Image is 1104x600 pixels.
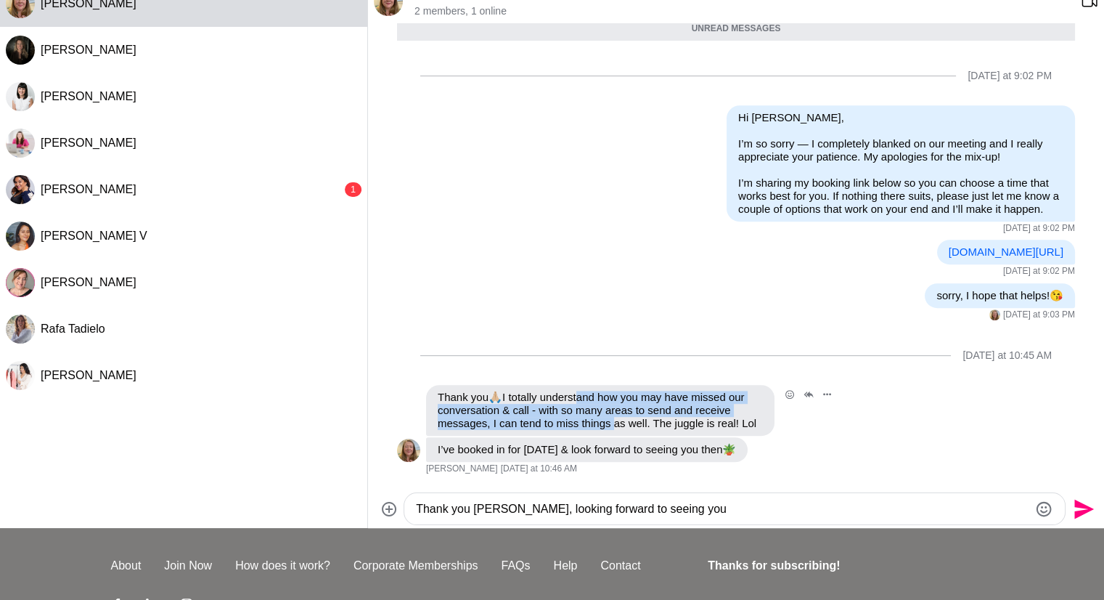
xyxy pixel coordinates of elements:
[41,276,136,288] span: [PERSON_NAME]
[6,361,35,390] div: Jude Stevens
[1003,223,1075,235] time: 2025-08-25T11:02:27.688Z
[41,90,136,102] span: [PERSON_NAME]
[738,137,1063,163] p: I’m so sorry — I completely blanked on our meeting and I really appreciate your patience. My apol...
[488,391,502,403] span: 🙏🏼
[6,315,35,344] img: R
[397,17,1075,41] div: Unread messages
[6,175,35,204] img: R
[41,137,136,149] span: [PERSON_NAME]
[738,111,1063,124] p: Hi [PERSON_NAME],
[780,385,799,404] button: Open Reaction Selector
[438,443,736,456] p: I’ve booked in for [DATE] & look forward to seeing you then
[416,500,1029,518] textarea: Type your message
[6,36,35,65] div: Marisse van den Berg
[489,557,541,575] a: FAQs
[6,129,35,158] img: R
[949,246,1063,258] a: [DOMAIN_NAME][URL]
[41,44,136,56] span: [PERSON_NAME]
[722,443,736,455] span: 🪴
[41,369,136,381] span: [PERSON_NAME]
[501,463,577,475] time: 2025-08-27T00:46:38.374Z
[6,222,35,251] div: Smritha V
[6,82,35,111] img: H
[342,557,490,575] a: Corporate Memberships
[1035,500,1052,518] button: Emoji picker
[41,323,105,335] span: Rafa Tadielo
[152,557,224,575] a: Join Now
[397,439,420,462] img: T
[799,385,818,404] button: Open Thread
[6,315,35,344] div: Rafa Tadielo
[6,82,35,111] div: Hayley Robertson
[41,230,147,242] span: [PERSON_NAME] V
[41,183,136,195] span: [PERSON_NAME]
[397,439,420,462] div: Tammy McCann
[589,557,652,575] a: Contact
[1066,492,1098,525] button: Send
[1003,266,1075,277] time: 2025-08-25T11:02:51.915Z
[6,222,35,251] img: S
[6,129,35,158] div: Rebecca Cofrancesco
[426,463,498,475] span: [PERSON_NAME]
[1050,289,1063,301] span: 😘
[968,70,1052,82] div: [DATE] at 9:02 PM
[818,385,837,404] button: Open Message Actions Menu
[738,177,1063,216] p: I’m sharing my booking link below so you can choose a time that works best for you. If nothing th...
[541,557,589,575] a: Help
[989,309,1000,320] div: Tammy McCann
[6,36,35,65] img: M
[224,557,342,575] a: How does it work?
[6,268,35,297] div: Ruth Slade
[1003,309,1075,321] time: 2025-08-25T11:03:34.196Z
[345,182,361,197] div: 1
[6,361,35,390] img: J
[6,175,35,204] div: Richa Joshi
[962,349,1052,362] div: [DATE] at 10:45 AM
[989,309,1000,320] img: T
[708,557,984,575] h4: Thanks for subscribing!
[438,391,763,430] p: Thank you I totally understand how you may have missed our conversation & call - with so many are...
[99,557,153,575] a: About
[414,5,1069,17] p: 2 members , 1 online
[936,289,1063,302] p: sorry, I hope that helps!
[6,268,35,297] img: R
